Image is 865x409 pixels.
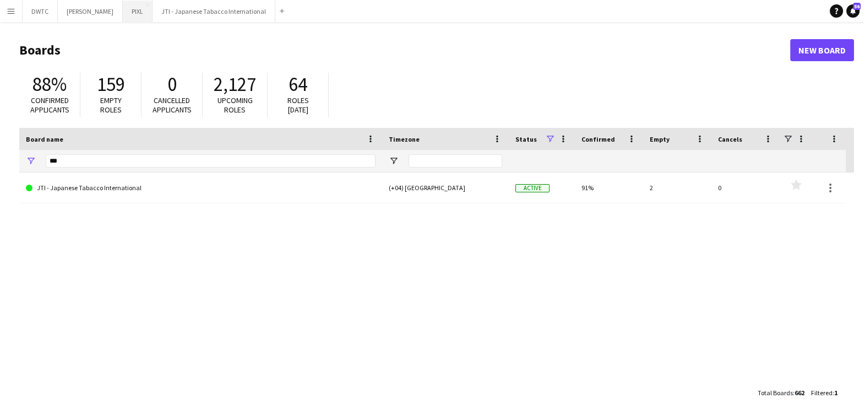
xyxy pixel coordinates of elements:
[758,382,804,403] div: :
[123,1,153,22] button: PIXL
[26,156,36,166] button: Open Filter Menu
[811,389,833,397] span: Filtered
[409,154,502,168] input: Timezone Filter Input
[650,135,670,143] span: Empty
[32,72,67,96] span: 88%
[515,184,550,192] span: Active
[153,95,192,115] span: Cancelled applicants
[30,95,69,115] span: Confirmed applicants
[214,72,256,96] span: 2,127
[811,382,837,403] div: :
[97,72,125,96] span: 159
[515,135,537,143] span: Status
[153,1,275,22] button: JTI - Japanese Tabacco International
[643,173,711,203] div: 2
[46,154,376,168] input: Board name Filter Input
[846,4,859,18] a: 56
[711,173,780,203] div: 0
[389,156,399,166] button: Open Filter Menu
[26,135,63,143] span: Board name
[217,95,253,115] span: Upcoming roles
[287,95,309,115] span: Roles [DATE]
[382,173,509,203] div: (+04) [GEOGRAPHIC_DATA]
[100,95,122,115] span: Empty roles
[289,72,307,96] span: 64
[26,173,376,203] a: JTI - Japanese Tabacco International
[795,389,804,397] span: 662
[790,39,854,61] a: New Board
[581,135,615,143] span: Confirmed
[389,135,420,143] span: Timezone
[58,1,123,22] button: [PERSON_NAME]
[758,389,793,397] span: Total Boards
[718,135,742,143] span: Cancels
[575,173,643,203] div: 91%
[23,1,58,22] button: DWTC
[167,72,177,96] span: 0
[834,389,837,397] span: 1
[19,42,790,58] h1: Boards
[853,3,861,10] span: 56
